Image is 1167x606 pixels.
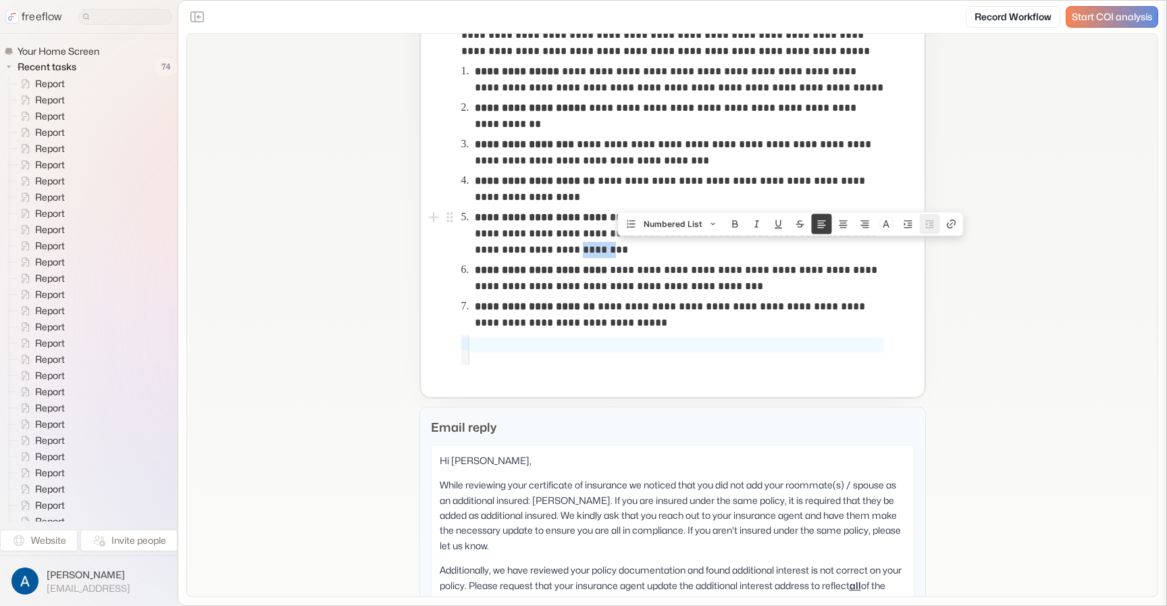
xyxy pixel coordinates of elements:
[32,126,69,139] span: Report
[32,499,69,512] span: Report
[32,304,69,318] span: Report
[9,141,70,157] a: Report
[644,214,702,234] span: Numbered List
[9,513,70,530] a: Report
[32,239,69,253] span: Report
[941,214,961,234] button: Create link
[850,580,861,591] strong: all
[1072,11,1152,23] span: Start COI analysis
[9,400,70,416] a: Report
[32,450,69,463] span: Report
[9,303,70,319] a: Report
[854,214,875,234] button: Align text right
[32,207,69,220] span: Report
[155,58,178,76] span: 74
[32,385,69,399] span: Report
[9,286,70,303] a: Report
[4,45,105,58] a: Your Home Screen
[9,384,70,400] a: Report
[32,288,69,301] span: Report
[5,9,62,25] a: freeflow
[9,205,70,222] a: Report
[9,335,70,351] a: Report
[32,93,69,107] span: Report
[768,214,788,234] button: Underline
[47,568,130,582] span: [PERSON_NAME]
[9,189,70,205] a: Report
[32,174,69,188] span: Report
[32,191,69,204] span: Report
[32,418,69,431] span: Report
[966,6,1060,28] a: Record Workflow
[32,223,69,236] span: Report
[32,255,69,269] span: Report
[32,77,69,91] span: Report
[431,418,914,436] p: Email reply
[9,270,70,286] a: Report
[32,336,69,350] span: Report
[32,434,69,447] span: Report
[4,59,82,75] button: Recent tasks
[32,353,69,366] span: Report
[440,478,906,553] p: While reviewing your certificate of insurance we noticed that you did not add your roommate(s) / ...
[9,157,70,173] a: Report
[32,109,69,123] span: Report
[9,124,70,141] a: Report
[811,214,831,234] button: Align text left
[32,158,69,172] span: Report
[9,76,70,92] a: Report
[746,214,767,234] button: Italic
[9,222,70,238] a: Report
[442,209,458,226] button: Open block menu
[9,351,70,368] a: Report
[15,60,80,74] span: Recent tasks
[9,92,70,108] a: Report
[9,254,70,270] a: Report
[425,209,442,226] button: Add block
[32,142,69,155] span: Report
[725,214,745,234] button: Bold
[186,6,208,28] button: Close the sidebar
[32,401,69,415] span: Report
[876,214,896,234] button: Colors
[32,482,69,496] span: Report
[833,214,853,234] button: Align text center
[11,567,38,595] img: profile
[32,369,69,382] span: Report
[9,449,70,465] a: Report
[9,465,70,481] a: Report
[8,564,170,598] button: [PERSON_NAME][EMAIL_ADDRESS]
[32,272,69,285] span: Report
[47,582,130,595] span: [EMAIL_ADDRESS]
[22,9,62,25] p: freeflow
[9,432,70,449] a: Report
[1066,6,1158,28] a: Start COI analysis
[9,108,70,124] a: Report
[32,320,69,334] span: Report
[898,214,918,234] button: Nest block
[9,319,70,335] a: Report
[440,453,906,468] p: Hi [PERSON_NAME],
[9,481,70,497] a: Report
[919,214,939,234] button: Unnest block
[15,45,103,58] span: Your Home Screen
[620,214,724,234] button: Numbered List
[9,416,70,432] a: Report
[32,466,69,480] span: Report
[9,173,70,189] a: Report
[9,497,70,513] a: Report
[32,515,69,528] span: Report
[9,238,70,254] a: Report
[9,368,70,384] a: Report
[80,530,178,551] button: Invite people
[789,214,810,234] button: Strike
